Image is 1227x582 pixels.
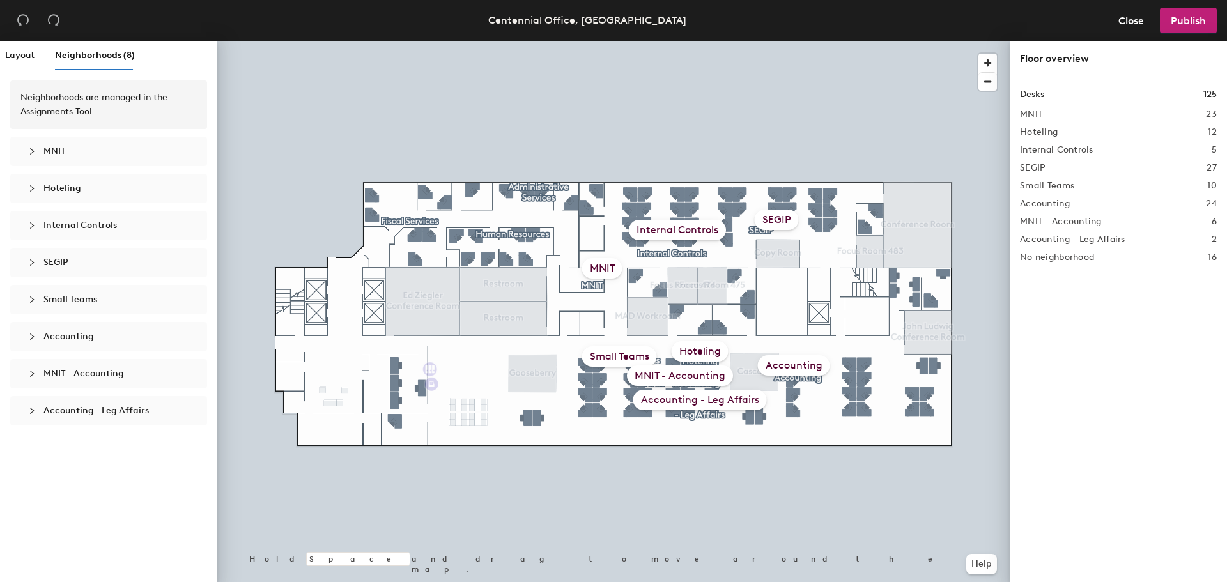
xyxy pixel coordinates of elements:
[28,185,36,192] span: collapsed
[1020,109,1042,119] h2: MNIT
[1171,15,1206,27] span: Publish
[28,407,36,415] span: collapsed
[966,554,997,574] button: Help
[28,222,36,229] span: collapsed
[629,220,726,240] div: Internal Controls
[20,322,197,351] div: Accounting
[672,341,729,362] div: Hoteling
[43,294,97,305] span: Small Teams
[1020,181,1074,191] h2: Small Teams
[1207,181,1217,191] h2: 10
[1020,234,1125,245] h2: Accounting - Leg Affairs
[627,365,733,386] div: MNIT - Accounting
[1208,252,1217,263] h2: 16
[1020,88,1044,102] h1: Desks
[55,50,135,61] span: Neighborhoods (8)
[633,390,767,410] div: Accounting - Leg Affairs
[10,8,36,33] button: Undo (⌘ + Z)
[20,359,197,388] div: MNIT - Accounting
[1107,8,1155,33] button: Close
[1020,199,1070,209] h2: Accounting
[1208,127,1217,137] h2: 12
[1160,8,1217,33] button: Publish
[1212,217,1217,227] h2: 6
[20,248,197,277] div: SEGIP
[1206,109,1217,119] h2: 23
[43,257,68,268] span: SEGIP
[28,148,36,155] span: collapsed
[20,285,197,314] div: Small Teams
[582,346,657,367] div: Small Teams
[1020,51,1217,66] div: Floor overview
[20,396,197,425] div: Accounting - Leg Affairs
[1207,163,1217,173] h2: 27
[1212,145,1217,155] h2: 5
[28,259,36,266] span: collapsed
[43,405,149,416] span: Accounting - Leg Affairs
[1212,234,1217,245] h2: 2
[43,331,94,342] span: Accounting
[1020,127,1058,137] h2: Hoteling
[20,174,197,203] div: Hoteling
[1020,163,1045,173] h2: SEGIP
[488,12,686,28] div: Centennial Office, [GEOGRAPHIC_DATA]
[28,370,36,378] span: collapsed
[43,368,124,379] span: MNIT - Accounting
[1020,217,1102,227] h2: MNIT - Accounting
[20,137,197,166] div: MNIT
[43,146,66,157] span: MNIT
[20,211,197,240] div: Internal Controls
[17,13,29,26] span: undo
[28,296,36,303] span: collapsed
[20,91,197,119] div: Neighborhoods are managed in the Assignments Tool
[1020,252,1094,263] h2: No neighborhood
[43,183,81,194] span: Hoteling
[43,220,117,231] span: Internal Controls
[755,210,799,230] div: SEGIP
[41,8,66,33] button: Redo (⌘ + ⇧ + Z)
[28,333,36,341] span: collapsed
[5,50,35,61] span: Layout
[1020,145,1093,155] h2: Internal Controls
[582,258,622,279] div: MNIT
[1203,88,1217,102] h1: 125
[1206,199,1217,209] h2: 24
[1118,15,1144,27] span: Close
[758,355,830,376] div: Accounting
